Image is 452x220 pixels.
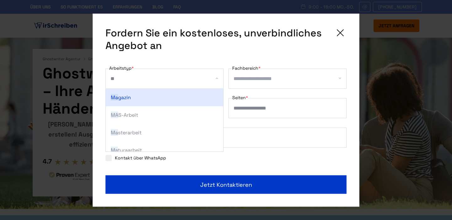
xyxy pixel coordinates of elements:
[109,64,134,72] label: Arbeitstyp
[105,26,329,51] span: Fordern Sie ein kostenloses, unverbindliches Angebot an
[111,147,118,153] span: Ma
[232,94,248,101] label: Seiten
[232,64,261,72] label: Fachbereich
[200,180,252,189] span: Jetzt kontaktieren
[111,129,118,136] span: Ma
[105,175,347,194] button: Jetzt kontaktieren
[111,94,118,100] span: Ma
[106,141,223,159] div: turaarbeit
[106,89,223,106] div: gazin
[106,106,223,124] div: S-Arbeit
[111,111,118,118] span: MA
[105,155,166,160] label: Kontakt über WhatsApp
[106,124,223,141] div: sterarbeit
